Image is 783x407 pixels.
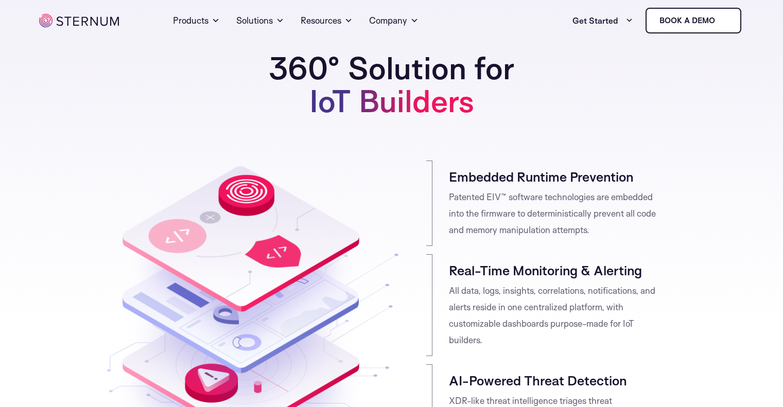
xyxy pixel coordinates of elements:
a: Book a demo [646,8,741,33]
a: Company [369,2,419,39]
h1: 360° Solution for [212,51,572,117]
h4: AI-Powered Threat Detection [449,372,658,388]
h4: Embedded Runtime Prevention [449,168,658,185]
img: sternum iot [719,16,727,25]
a: Get Started [572,10,633,31]
span: IoT Builders [309,81,474,120]
h4: Real-Time Monitoring & Alerting [449,262,658,278]
a: Solutions [236,2,284,39]
a: Resources [301,2,353,39]
p: All data, logs, insights, correlations, notifications, and alerts reside in one centralized platf... [449,282,658,348]
img: sternum iot [39,14,119,27]
a: Products [173,2,220,39]
p: Patented EIV™ software technologies are embedded into the firmware to deterministically prevent a... [449,189,658,238]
